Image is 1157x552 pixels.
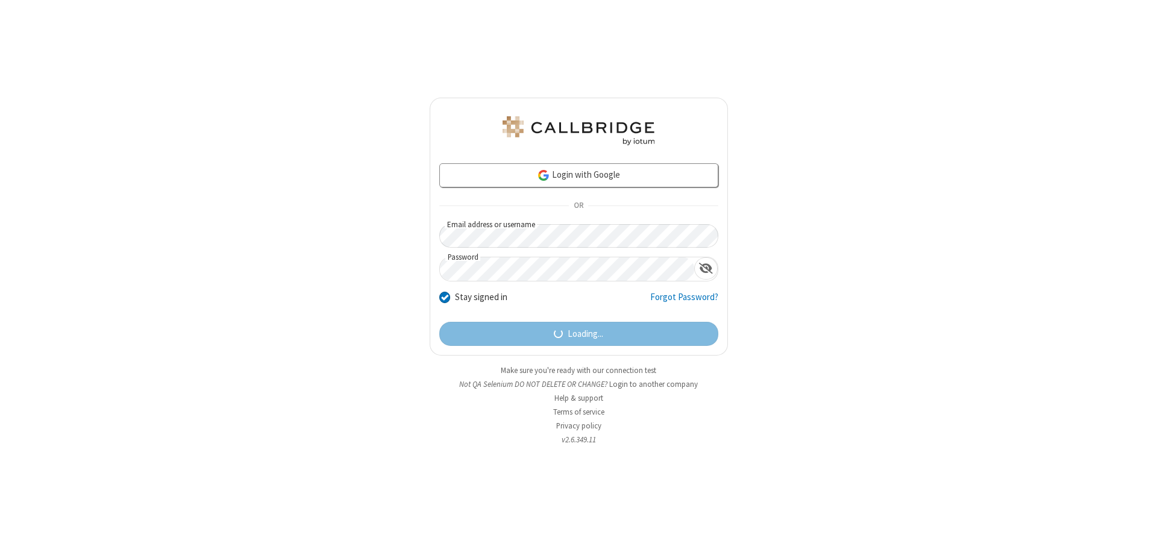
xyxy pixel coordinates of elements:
button: Loading... [439,322,718,346]
li: Not QA Selenium DO NOT DELETE OR CHANGE? [430,378,728,390]
a: Forgot Password? [650,290,718,313]
a: Make sure you're ready with our connection test [501,365,656,375]
div: Show password [694,257,718,280]
a: Help & support [554,393,603,403]
img: google-icon.png [537,169,550,182]
img: QA Selenium DO NOT DELETE OR CHANGE [500,116,657,145]
input: Email address or username [439,224,718,248]
button: Login to another company [609,378,698,390]
a: Privacy policy [556,421,601,431]
a: Login with Google [439,163,718,187]
input: Password [440,257,694,281]
li: v2.6.349.11 [430,434,728,445]
span: Loading... [568,327,603,341]
a: Terms of service [553,407,604,417]
label: Stay signed in [455,290,507,304]
span: OR [569,198,588,215]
